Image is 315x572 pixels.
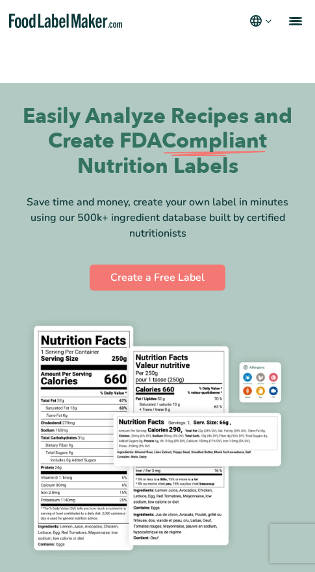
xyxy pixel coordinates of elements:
[9,14,123,29] a: Food Label Maker homepage
[162,129,267,153] span: Compliant
[248,13,273,29] button: Change language
[90,265,225,291] a: Create a Free Label
[21,194,294,241] div: Save time and money, create your own label in minutes using our 500k+ ingredient database built b...
[21,104,294,179] h1: Easily Analyze Recipes and Create FDA Nutrition Labels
